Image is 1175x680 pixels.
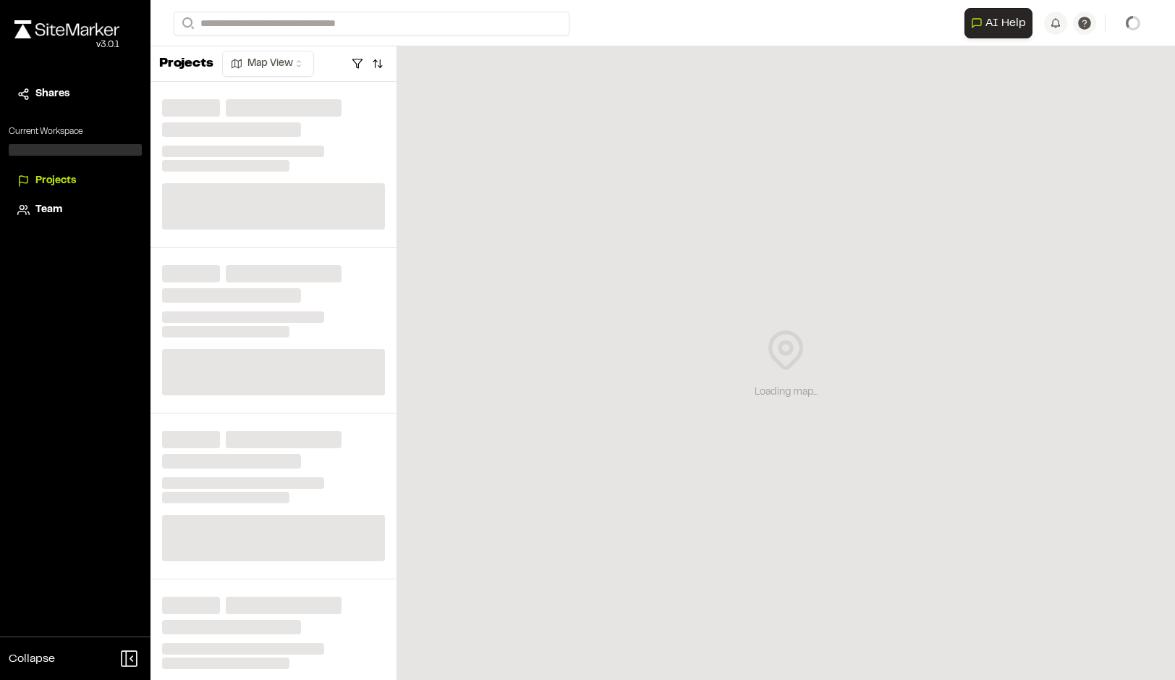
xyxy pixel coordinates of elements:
[14,38,119,51] div: Oh geez...please don't...
[174,12,200,35] button: Search
[35,202,62,218] span: Team
[755,385,818,400] div: Loading map...
[35,173,76,189] span: Projects
[35,86,69,102] span: Shares
[985,14,1026,32] span: AI Help
[14,20,119,38] img: rebrand.png
[159,54,213,74] p: Projects
[17,202,133,218] a: Team
[9,125,142,138] p: Current Workspace
[9,650,55,668] span: Collapse
[17,173,133,189] a: Projects
[17,86,133,102] a: Shares
[964,8,1038,38] div: Open AI Assistant
[964,8,1032,38] button: Open AI Assistant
